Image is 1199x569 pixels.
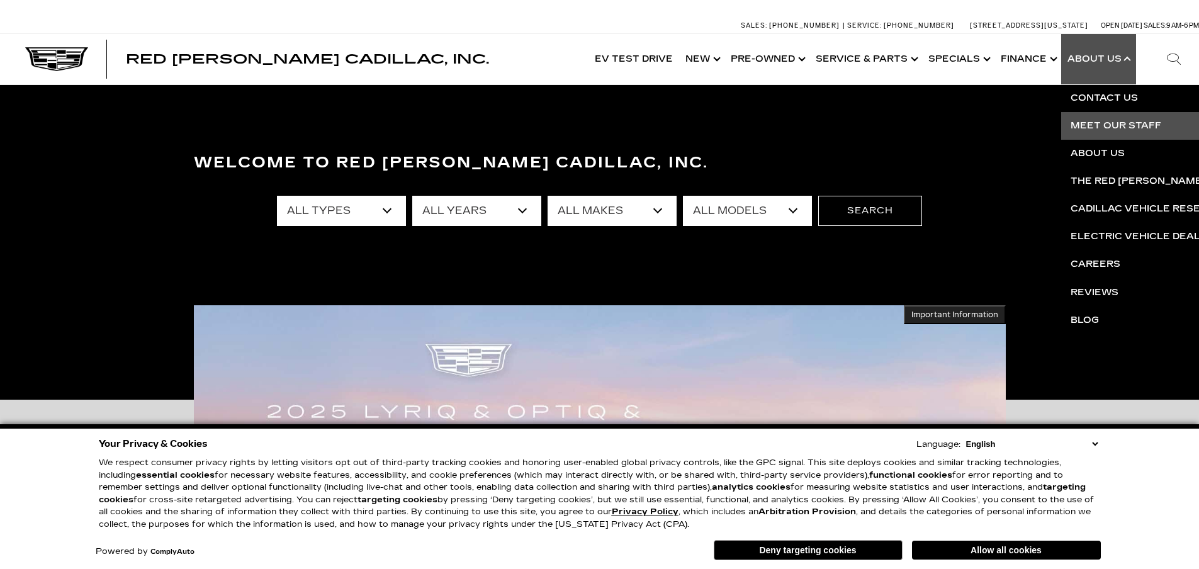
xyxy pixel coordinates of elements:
[884,21,954,30] span: [PHONE_NUMBER]
[25,47,88,71] img: Cadillac Dark Logo with Cadillac White Text
[588,34,679,84] a: EV Test Drive
[911,310,998,320] span: Important Information
[843,22,957,29] a: Service: [PHONE_NUMBER]
[904,305,1006,324] button: Important Information
[1061,34,1136,84] a: About Us
[758,507,856,517] strong: Arbitration Provision
[963,438,1101,450] select: Language Select
[741,21,767,30] span: Sales:
[724,34,809,84] a: Pre-Owned
[769,21,840,30] span: [PHONE_NUMBER]
[277,196,406,226] select: Filter by type
[916,441,960,449] div: Language:
[99,482,1086,505] strong: targeting cookies
[99,435,208,453] span: Your Privacy & Cookies
[136,470,215,480] strong: essential cookies
[412,196,541,226] select: Filter by year
[612,507,678,517] a: Privacy Policy
[194,150,1006,176] h3: Welcome to Red [PERSON_NAME] Cadillac, Inc.
[714,540,903,560] button: Deny targeting cookies
[150,548,194,556] a: ComplyAuto
[126,52,489,67] span: Red [PERSON_NAME] Cadillac, Inc.
[357,495,437,505] strong: targeting cookies
[1101,21,1142,30] span: Open [DATE]
[912,541,1101,560] button: Allow all cookies
[847,21,882,30] span: Service:
[126,53,489,65] a: Red [PERSON_NAME] Cadillac, Inc.
[970,21,1088,30] a: [STREET_ADDRESS][US_STATE]
[96,548,194,556] div: Powered by
[809,34,922,84] a: Service & Parts
[818,196,922,226] button: Search
[994,34,1061,84] a: Finance
[712,482,791,492] strong: analytics cookies
[99,457,1101,531] p: We respect consumer privacy rights by letting visitors opt out of third-party tracking cookies an...
[548,196,677,226] select: Filter by make
[869,470,952,480] strong: functional cookies
[679,34,724,84] a: New
[1144,21,1166,30] span: Sales:
[1166,21,1199,30] span: 9 AM-6 PM
[922,34,994,84] a: Specials
[683,196,812,226] select: Filter by model
[741,22,843,29] a: Sales: [PHONE_NUMBER]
